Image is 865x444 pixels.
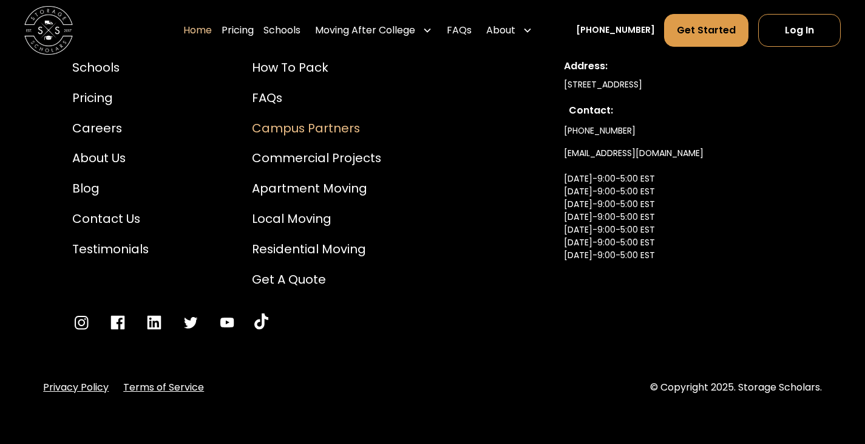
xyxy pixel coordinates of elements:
[43,380,109,395] a: Privacy Policy
[564,78,793,91] div: [STREET_ADDRESS]
[72,180,149,198] a: Blog
[72,241,149,259] a: Testimonials
[315,23,415,38] div: Moving After College
[252,241,381,259] a: Residential Moving
[252,149,381,168] a: Commercial Projects
[222,13,254,47] a: Pricing
[183,13,212,47] a: Home
[569,103,788,118] div: Contact:
[664,14,748,47] a: Get Started
[252,89,381,108] a: FAQs
[564,59,793,73] div: Address:
[109,313,127,332] a: Go to Facebook
[564,120,636,143] a: [PHONE_NUMBER]
[72,149,149,168] a: About Us
[72,59,149,77] a: Schools
[145,313,163,332] a: Go to LinkedIn
[252,180,381,198] a: Apartment Moving
[72,89,149,108] a: Pricing
[758,14,841,47] a: Log In
[252,210,381,228] a: Local Moving
[72,313,90,332] a: Go to Instagram
[486,23,515,38] div: About
[254,313,269,332] a: Go to YouTube
[72,210,149,228] a: Contact Us
[218,313,236,332] a: Go to YouTube
[447,13,472,47] a: FAQs
[576,24,655,36] a: [PHONE_NUMBER]
[123,380,204,395] a: Terms of Service
[72,120,149,138] a: Careers
[564,142,704,292] a: [EMAIL_ADDRESS][DOMAIN_NAME][DATE]-9:00-5:00 EST[DATE]-9:00-5:00 EST[DATE]-9:00-5:00 EST[DATE]-9:...
[181,313,200,332] a: Go to Twitter
[252,59,381,77] a: How to Pack
[650,380,822,395] div: © Copyright 2025. Storage Scholars.
[310,13,437,47] div: Moving After College
[252,120,381,138] a: Campus Partners
[252,271,381,289] a: Get a Quote
[24,6,73,55] img: Storage Scholars main logo
[481,13,537,47] div: About
[263,13,300,47] a: Schools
